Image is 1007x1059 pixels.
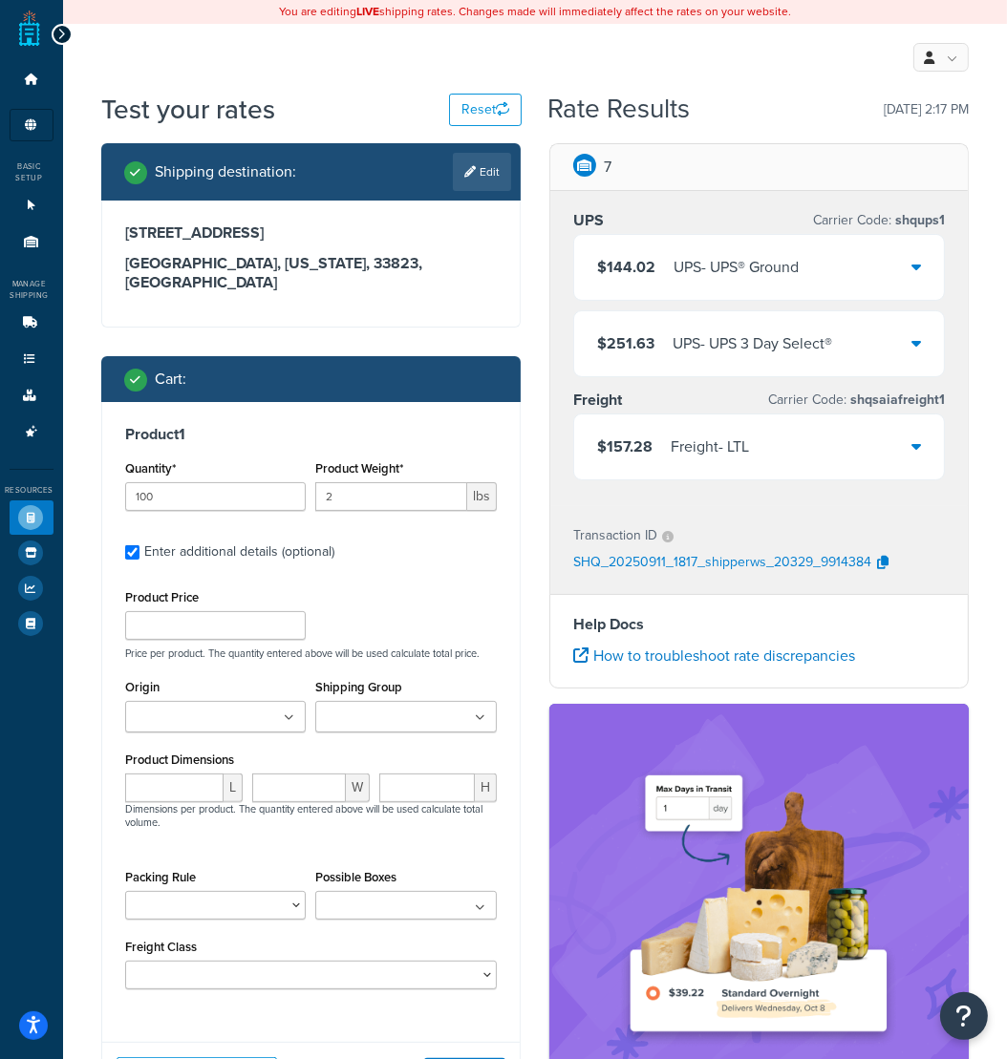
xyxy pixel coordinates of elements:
span: shqsaiafreight1 [846,390,945,410]
p: Carrier Code: [813,207,945,234]
label: Packing Rule [125,870,196,884]
h3: Freight [573,391,622,410]
h3: UPS [573,211,604,230]
li: Analytics [10,571,54,605]
li: Boxes [10,378,54,413]
label: Quantity* [125,461,176,476]
li: Origins [10,224,54,260]
span: lbs [467,482,497,511]
span: L [224,773,243,802]
p: SHQ_20250911_1817_shipperws_20329_9914384 [573,549,871,578]
label: Origin [125,680,160,694]
span: $144.02 [597,256,655,278]
h2: Rate Results [547,95,690,124]
h3: Product 1 [125,425,497,444]
input: 0.00 [315,482,467,511]
span: $157.28 [597,435,653,457]
h1: Test your rates [101,91,275,128]
p: 7 [604,154,611,180]
input: Enter additional details (optional) [125,545,139,560]
p: Dimensions per product. The quantity entered above will be used calculate total volume. [120,802,502,829]
b: LIVE [356,3,379,20]
span: $251.63 [597,332,654,354]
label: Product Price [125,590,199,604]
div: UPS - UPS® Ground [674,254,799,281]
h2: Cart : [155,371,186,388]
p: Transaction ID [573,522,657,549]
li: Advanced Features [10,414,54,450]
span: H [475,773,497,802]
li: Shipping Rules [10,342,54,377]
li: Marketplace [10,536,54,570]
li: Test Your Rates [10,500,54,535]
li: Help Docs [10,606,54,641]
label: Product Weight* [315,461,403,476]
button: Reset [449,94,522,126]
div: Enter additional details (optional) [144,539,334,565]
label: Possible Boxes [315,870,396,884]
p: Price per product. The quantity entered above will be used calculate total price. [120,646,502,660]
div: UPS - UPS 3 Day Select® [673,330,832,357]
h4: Help Docs [573,613,945,636]
p: Carrier Code: [768,387,945,413]
label: Product Dimensions [125,752,234,767]
a: Edit [453,153,511,191]
li: Carriers [10,306,54,341]
h3: [GEOGRAPHIC_DATA], [US_STATE], 33823 , [GEOGRAPHIC_DATA] [125,254,497,292]
li: Websites [10,188,54,223]
label: Shipping Group [315,680,402,694]
h2: Shipping destination : [155,163,296,180]
h3: [STREET_ADDRESS] [125,223,497,243]
a: How to troubleshoot rate discrepancies [573,645,855,667]
div: Freight - LTL [671,434,749,460]
li: Dashboard [10,62,54,97]
label: Freight Class [125,940,197,954]
input: 0.0 [125,482,307,511]
span: shqups1 [891,210,945,230]
button: Open Resource Center [940,992,988,1040]
span: W [346,773,370,802]
p: [DATE] 2:17 PM [884,96,969,123]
